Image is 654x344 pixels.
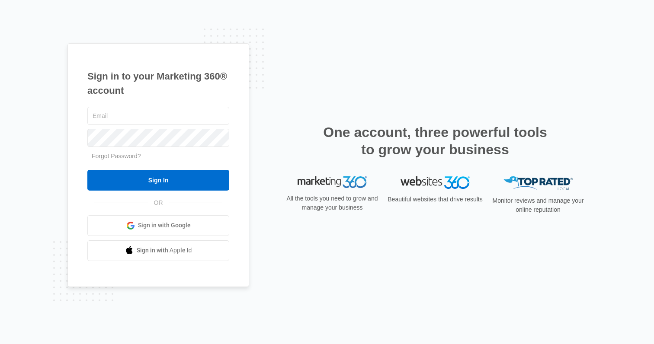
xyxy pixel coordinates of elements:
[138,221,191,230] span: Sign in with Google
[137,246,192,255] span: Sign in with Apple Id
[387,195,484,204] p: Beautiful websites that drive results
[284,194,381,212] p: All the tools you need to grow and manage your business
[87,170,229,191] input: Sign In
[87,215,229,236] a: Sign in with Google
[92,153,141,159] a: Forgot Password?
[503,176,573,191] img: Top Rated Local
[490,196,587,214] p: Monitor reviews and manage your online reputation
[298,176,367,188] img: Marketing 360
[87,107,229,125] input: Email
[87,240,229,261] a: Sign in with Apple Id
[321,124,550,158] h2: One account, three powerful tools to grow your business
[87,69,229,98] h1: Sign in to your Marketing 360® account
[401,176,470,189] img: Websites 360
[148,198,169,207] span: OR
